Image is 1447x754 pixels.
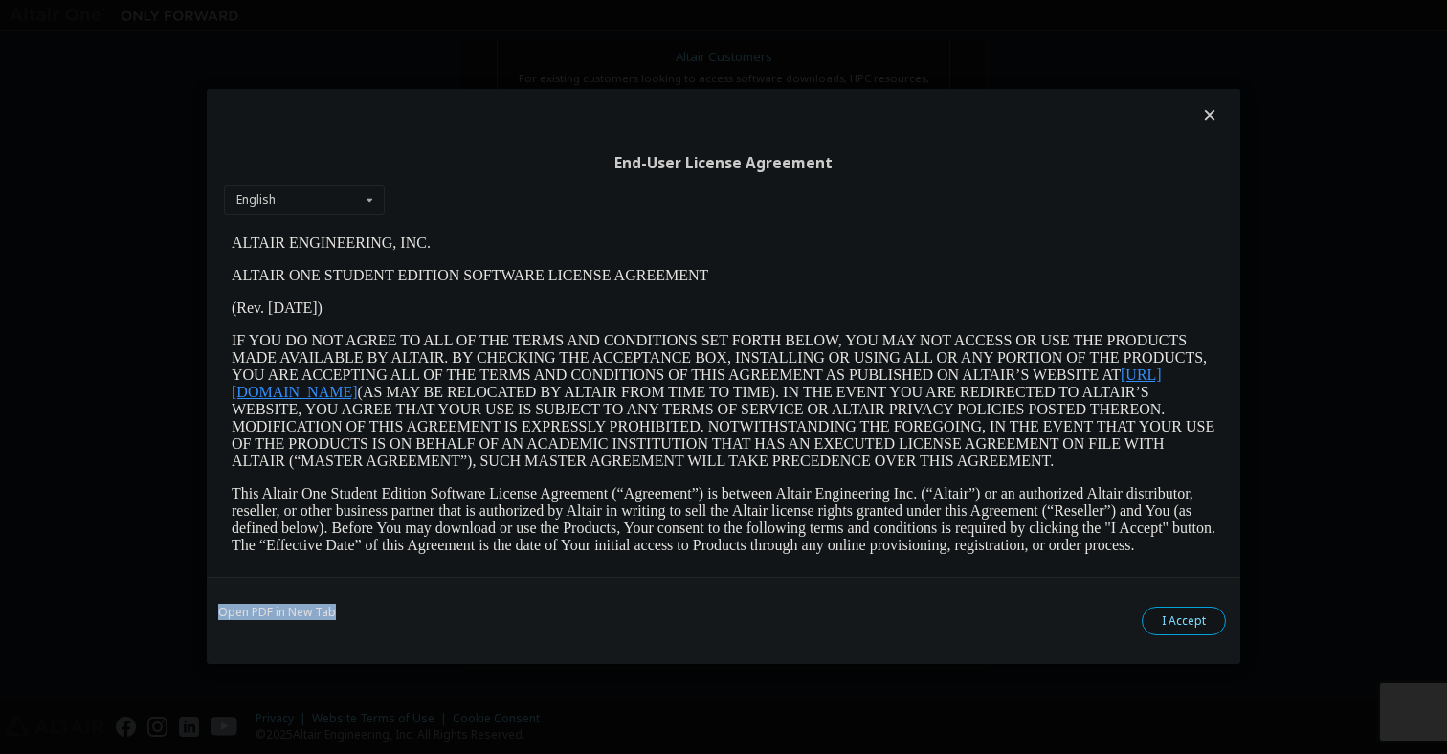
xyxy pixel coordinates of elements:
p: IF YOU DO NOT AGREE TO ALL OF THE TERMS AND CONDITIONS SET FORTH BELOW, YOU MAY NOT ACCESS OR USE... [8,105,991,243]
div: English [236,194,276,206]
p: ALTAIR ENGINEERING, INC. [8,8,991,25]
p: ALTAIR ONE STUDENT EDITION SOFTWARE LICENSE AGREEMENT [8,40,991,57]
button: I Accept [1142,608,1226,636]
p: (Rev. [DATE]) [8,73,991,90]
p: This Altair One Student Edition Software License Agreement (“Agreement”) is between Altair Engine... [8,258,991,327]
div: End-User License Agreement [224,154,1223,173]
a: [URL][DOMAIN_NAME] [8,140,938,173]
a: Open PDF in New Tab [218,608,336,619]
